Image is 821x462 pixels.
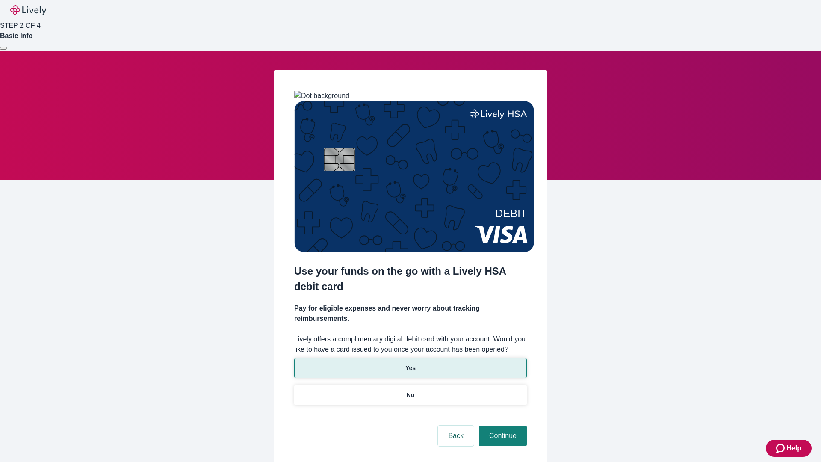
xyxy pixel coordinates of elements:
[786,443,801,453] span: Help
[776,443,786,453] svg: Zendesk support icon
[294,264,527,294] h2: Use your funds on the go with a Lively HSA debit card
[294,101,534,252] img: Debit card
[294,303,527,324] h4: Pay for eligible expenses and never worry about tracking reimbursements.
[10,5,46,15] img: Lively
[438,426,474,446] button: Back
[479,426,527,446] button: Continue
[294,334,527,355] label: Lively offers a complimentary digital debit card with your account. Would you like to have a card...
[294,385,527,405] button: No
[405,364,416,373] p: Yes
[407,391,415,400] p: No
[294,91,349,101] img: Dot background
[766,440,812,457] button: Zendesk support iconHelp
[294,358,527,378] button: Yes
